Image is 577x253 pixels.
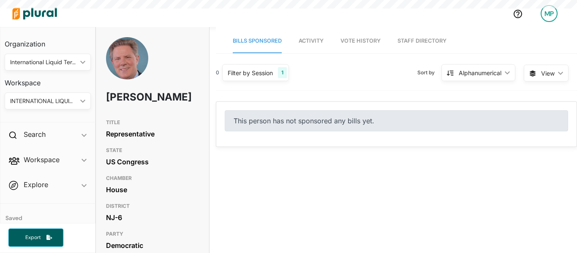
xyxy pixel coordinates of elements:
[299,29,324,53] a: Activity
[8,229,63,247] button: Export
[299,38,324,44] span: Activity
[225,110,568,131] div: This person has not sponsored any bills yet.
[278,67,287,78] div: 1
[228,68,273,77] div: Filter by Session
[340,38,381,44] span: Vote History
[106,239,199,252] div: Democratic
[106,128,199,140] div: Representative
[106,183,199,196] div: House
[541,69,555,78] span: View
[106,201,199,211] h3: DISTRICT
[106,229,199,239] h3: PARTY
[10,58,77,67] div: International Liquid Terminals Association
[397,29,446,53] a: Staff Directory
[19,234,46,241] span: Export
[216,69,219,76] div: 0
[541,5,558,22] div: MP
[5,71,91,89] h3: Workspace
[233,38,282,44] span: Bills Sponsored
[106,173,199,183] h3: CHAMBER
[5,32,91,50] h3: Organization
[106,37,148,89] img: Headshot of Frank Pallone
[24,155,60,164] h2: Workspace
[534,2,564,25] a: MP
[0,204,95,224] h4: Saved
[417,69,441,76] span: Sort by
[340,29,381,53] a: Vote History
[10,97,77,106] div: INTERNATIONAL LIQUID TERMINALS ASSOCIATION
[106,145,199,155] h3: STATE
[106,211,199,224] div: NJ-6
[24,130,46,139] h2: Search
[24,180,48,189] h2: Explore
[459,68,501,77] div: Alphanumerical
[106,117,199,128] h3: TITLE
[106,84,162,110] h1: [PERSON_NAME]
[233,29,282,53] a: Bills Sponsored
[106,155,199,168] div: US Congress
